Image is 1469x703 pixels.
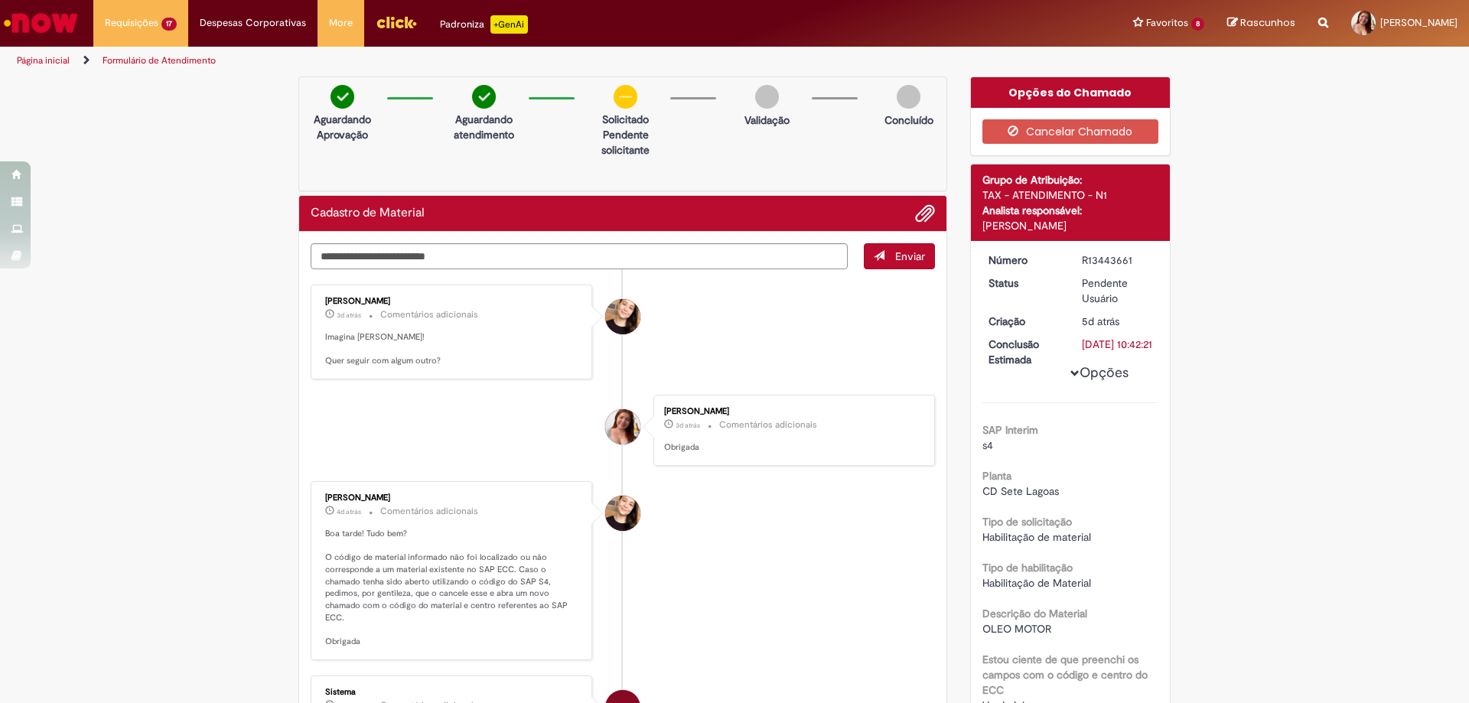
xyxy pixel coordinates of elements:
[17,54,70,67] a: Página inicial
[588,127,663,158] p: Pendente solicitante
[2,8,80,38] img: ServiceNow
[490,15,528,34] p: +GenAi
[982,469,1011,483] b: Planta
[915,203,935,223] button: Adicionar anexos
[1082,252,1153,268] div: R13443661
[161,18,177,31] span: 17
[676,421,700,430] time: 27/08/2025 10:14:18
[605,409,640,444] div: Taissa Giovanna Melquiades Soares
[719,418,817,431] small: Comentários adicionais
[664,441,919,454] p: Obrigada
[440,15,528,34] div: Padroniza
[337,507,361,516] span: 4d atrás
[1380,16,1458,29] span: [PERSON_NAME]
[982,203,1159,218] div: Analista responsável:
[864,243,935,269] button: Enviar
[1191,18,1204,31] span: 8
[605,496,640,531] div: Sabrina De Vasconcelos
[982,576,1091,590] span: Habilitação de Material
[982,607,1087,620] b: Descrição do Material
[884,112,933,128] p: Concluído
[982,653,1148,697] b: Estou ciente de que preenchi os campos com o código e centro do ECC
[982,172,1159,187] div: Grupo de Atribuição:
[311,243,848,269] textarea: Digite sua mensagem aqui...
[1082,275,1153,306] div: Pendente Usuário
[329,15,353,31] span: More
[676,421,700,430] span: 3d atrás
[977,314,1071,329] dt: Criação
[325,493,580,503] div: [PERSON_NAME]
[325,688,580,697] div: Sistema
[664,407,919,416] div: [PERSON_NAME]
[755,85,779,109] img: img-circle-grey.png
[895,249,925,263] span: Enviar
[982,484,1059,498] span: CD Sete Lagoas
[11,47,968,75] ul: Trilhas de página
[1146,15,1188,31] span: Favoritos
[977,252,1071,268] dt: Número
[982,530,1091,544] span: Habilitação de material
[325,528,580,648] p: Boa tarde! Tudo bem? O código de material informado não foi localizado ou não corresponde a um ma...
[605,299,640,334] div: Sabrina De Vasconcelos
[971,77,1171,108] div: Opções do Chamado
[376,11,417,34] img: click_logo_yellow_360x200.png
[1227,16,1295,31] a: Rascunhos
[200,15,306,31] span: Despesas Corporativas
[982,515,1072,529] b: Tipo de solicitação
[982,622,1051,636] span: OLEO MOTOR
[977,337,1071,367] dt: Conclusão Estimada
[337,311,361,320] span: 3d atrás
[105,15,158,31] span: Requisições
[325,297,580,306] div: [PERSON_NAME]
[447,112,521,142] p: Aguardando atendimento
[897,85,920,109] img: img-circle-grey.png
[982,119,1159,144] button: Cancelar Chamado
[614,85,637,109] img: circle-minus.png
[982,561,1073,574] b: Tipo de habilitação
[331,85,354,109] img: check-circle-green.png
[311,207,425,220] h2: Cadastro de Material Histórico de tíquete
[325,331,580,367] p: Imagina [PERSON_NAME]! Quer seguir com algum outro?
[982,423,1038,437] b: SAP Interim
[1082,337,1153,352] div: [DATE] 10:42:21
[1082,314,1119,328] span: 5d atrás
[977,275,1071,291] dt: Status
[380,505,478,518] small: Comentários adicionais
[337,507,361,516] time: 25/08/2025 13:45:19
[1240,15,1295,30] span: Rascunhos
[982,187,1159,203] div: TAX - ATENDIMENTO - N1
[588,112,663,127] p: Solicitado
[305,112,379,142] p: Aguardando Aprovação
[982,218,1159,233] div: [PERSON_NAME]
[472,85,496,109] img: check-circle-green.png
[982,438,993,452] span: s4
[1082,314,1119,328] time: 25/08/2025 11:13:14
[1082,314,1153,329] div: 25/08/2025 11:13:14
[380,308,478,321] small: Comentários adicionais
[103,54,216,67] a: Formulário de Atendimento
[337,311,361,320] time: 27/08/2025 10:54:55
[744,112,790,128] p: Validação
